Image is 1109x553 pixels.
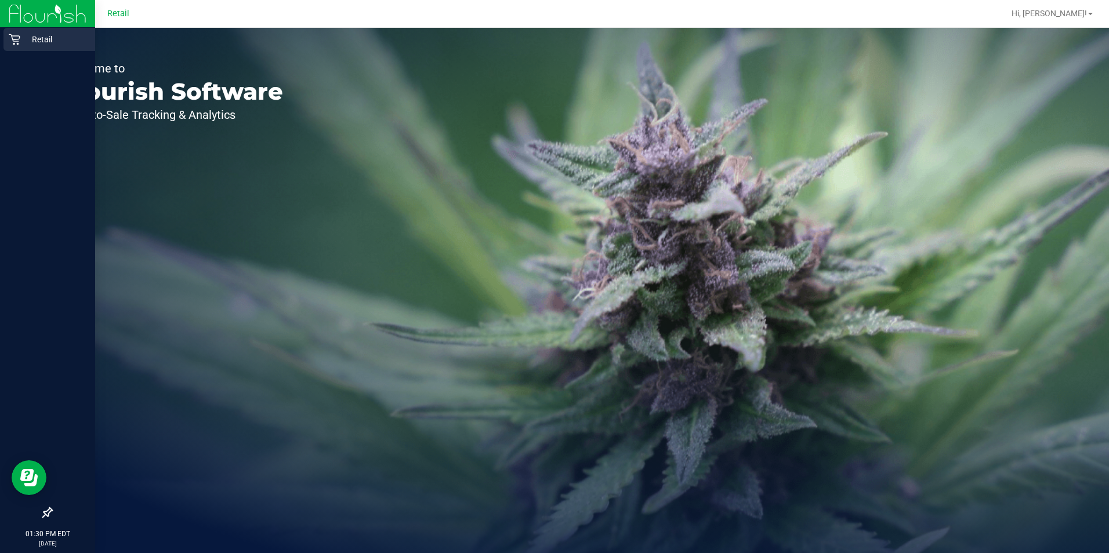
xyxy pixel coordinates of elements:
inline-svg: Retail [9,34,20,45]
span: Retail [107,9,129,19]
p: 01:30 PM EDT [5,529,90,539]
iframe: Resource center [12,460,46,495]
p: Flourish Software [63,80,283,103]
p: Retail [20,32,90,46]
p: [DATE] [5,539,90,548]
span: Hi, [PERSON_NAME]! [1012,9,1087,18]
p: Welcome to [63,63,283,74]
p: Seed-to-Sale Tracking & Analytics [63,109,283,121]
